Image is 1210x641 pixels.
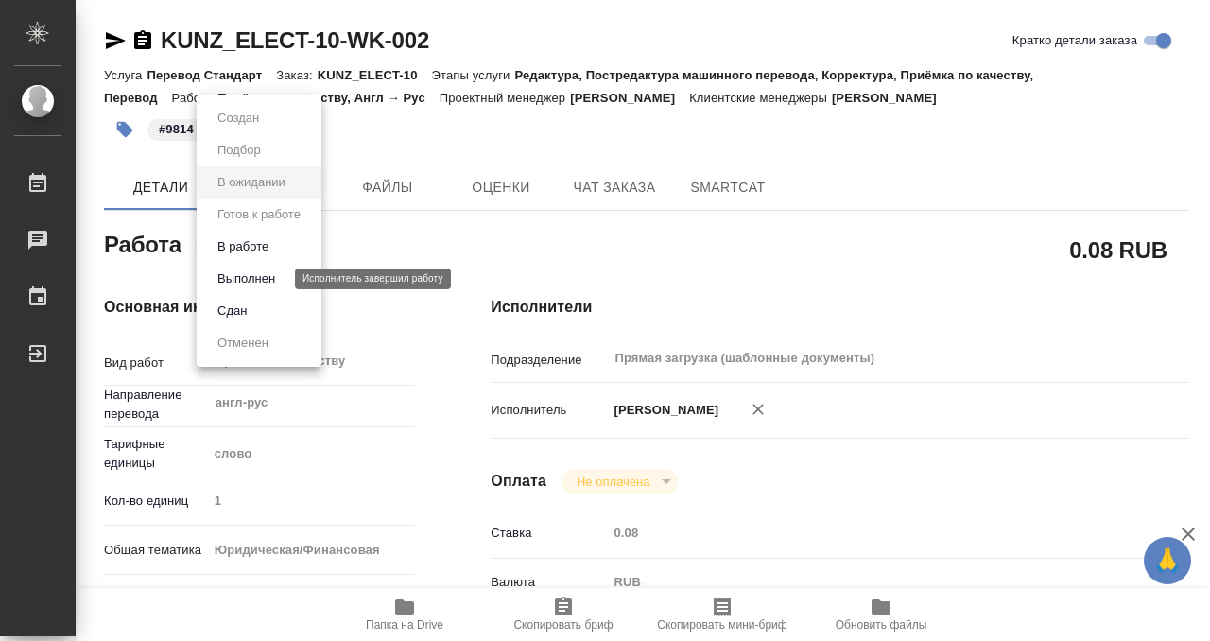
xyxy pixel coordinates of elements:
[212,236,274,257] button: В работе
[212,108,265,129] button: Создан
[212,333,274,354] button: Отменен
[212,172,291,193] button: В ожидании
[212,140,267,161] button: Подбор
[212,301,252,321] button: Сдан
[212,204,306,225] button: Готов к работе
[212,269,281,289] button: Выполнен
